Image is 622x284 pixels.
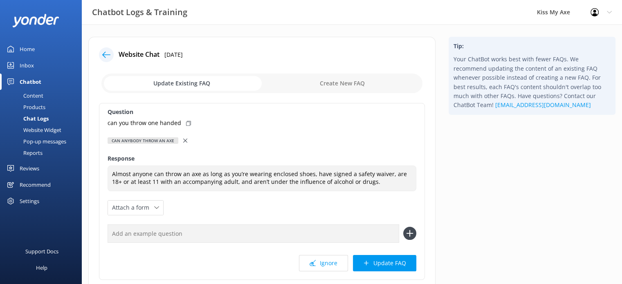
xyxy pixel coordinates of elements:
[119,49,159,60] h4: Website Chat
[108,165,416,191] textarea: Almost anyone can throw an axe as long as you’re wearing enclosed shoes, have signed a safety wai...
[20,57,34,74] div: Inbox
[5,113,82,124] a: Chat Logs
[108,154,416,163] label: Response
[5,90,43,101] div: Content
[20,160,39,177] div: Reviews
[5,101,82,113] a: Products
[5,124,82,136] a: Website Widget
[164,50,183,59] p: [DATE]
[92,6,187,19] h3: Chatbot Logs & Training
[5,90,82,101] a: Content
[353,255,416,271] button: Update FAQ
[108,107,416,116] label: Question
[108,119,181,127] p: can you throw one handed
[495,101,591,109] a: [EMAIL_ADDRESS][DOMAIN_NAME]
[299,255,348,271] button: Ignore
[36,259,47,276] div: Help
[108,137,178,144] div: Can anybody throw an axe
[5,101,45,113] div: Products
[112,203,154,212] span: Attach a form
[5,124,61,136] div: Website Widget
[108,224,399,243] input: Add an example question
[25,243,58,259] div: Support Docs
[5,147,43,159] div: Reports
[5,136,82,147] a: Pop-up messages
[454,55,611,110] p: Your ChatBot works best with fewer FAQs. We recommend updating the content of an existing FAQ whe...
[5,147,82,159] a: Reports
[454,42,611,51] h4: Tip:
[5,113,49,124] div: Chat Logs
[20,177,51,193] div: Recommend
[5,136,66,147] div: Pop-up messages
[20,41,35,57] div: Home
[12,14,59,27] img: yonder-white-logo.png
[20,74,41,90] div: Chatbot
[20,193,39,209] div: Settings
